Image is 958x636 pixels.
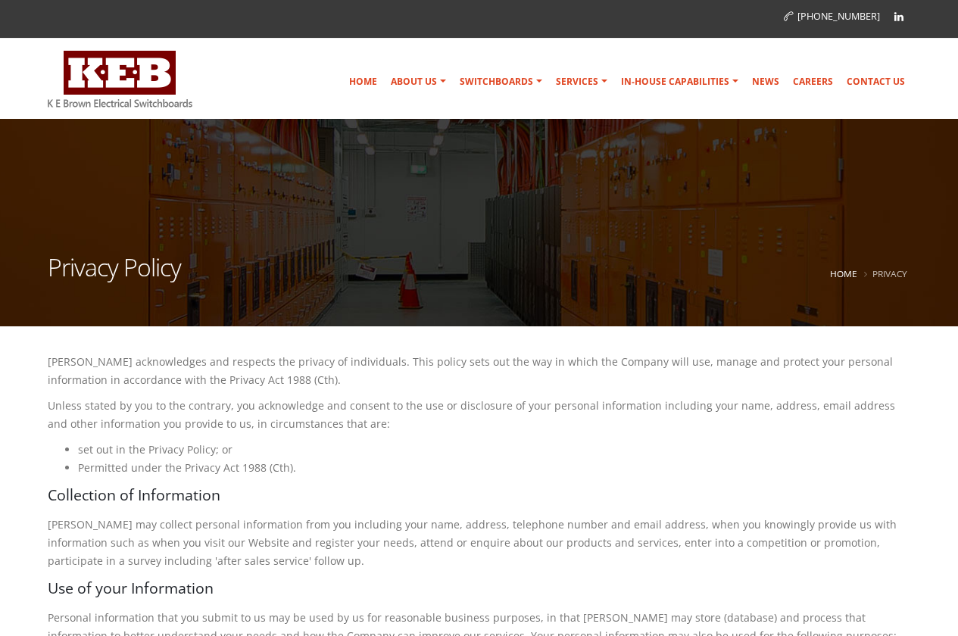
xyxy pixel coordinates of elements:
[48,485,911,505] h4: Collection of Information
[787,67,839,97] a: Careers
[48,51,192,108] img: K E Brown Electrical Switchboards
[746,67,785,97] a: News
[860,264,907,283] li: Privacy
[830,267,857,279] a: Home
[784,10,880,23] a: [PHONE_NUMBER]
[888,5,910,28] a: Linkedin
[48,578,911,598] h4: Use of your Information
[841,67,911,97] a: Contact Us
[454,67,548,97] a: Switchboards
[550,67,613,97] a: Services
[48,353,911,389] p: [PERSON_NAME] acknowledges and respects the privacy of individuals. This policy sets out the way ...
[385,67,452,97] a: About Us
[48,255,181,298] h1: Privacy Policy
[48,397,911,433] p: Unless stated by you to the contrary, you acknowledge and consent to the use or disclosure of you...
[343,67,383,97] a: Home
[78,441,911,459] li: set out in the Privacy Policy; or
[615,67,744,97] a: In-house Capabilities
[78,459,911,477] li: Permitted under the Privacy Act 1988 (Cth).
[48,516,911,570] p: [PERSON_NAME] may collect personal information from you including your name, address, telephone n...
